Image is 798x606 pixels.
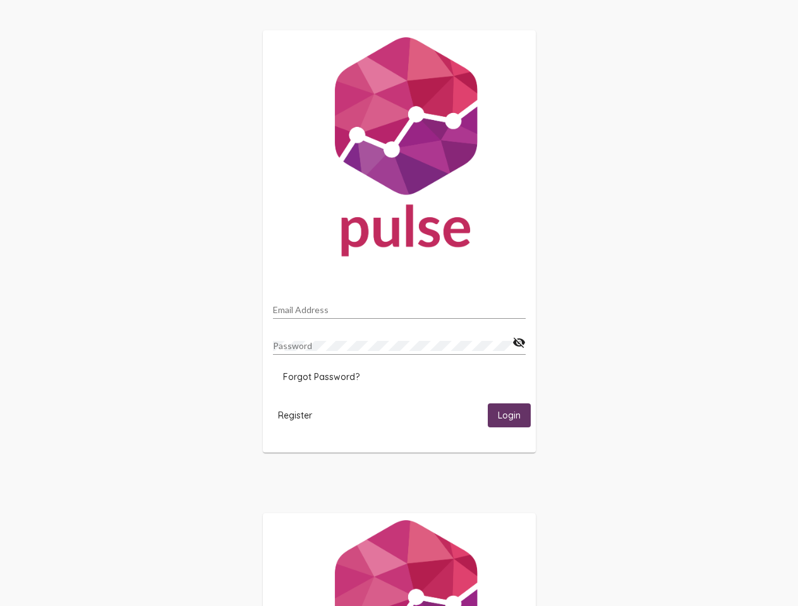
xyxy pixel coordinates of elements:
mat-icon: visibility_off [512,335,526,350]
button: Register [268,403,322,427]
button: Forgot Password? [273,365,370,388]
span: Register [278,410,312,421]
span: Login [498,410,521,422]
button: Login [488,403,531,427]
img: Pulse For Good Logo [263,30,536,269]
span: Forgot Password? [283,371,360,383]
